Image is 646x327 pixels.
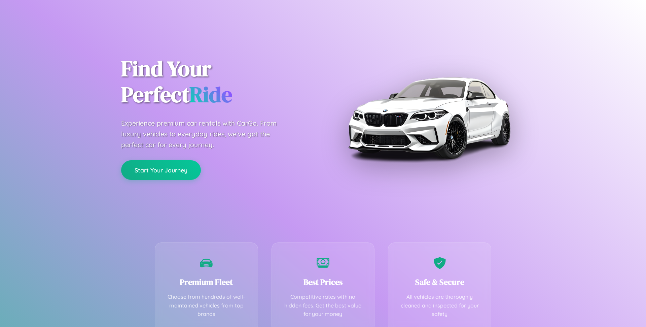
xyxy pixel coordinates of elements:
p: Experience premium car rentals with CarGo. From luxury vehicles to everyday rides, we've got the ... [121,118,289,150]
p: Competitive rates with no hidden fees. Get the best value for your money [282,293,364,319]
h3: Safe & Secure [398,276,481,288]
h3: Best Prices [282,276,364,288]
span: Ride [189,80,232,109]
h3: Premium Fleet [165,276,248,288]
button: Start Your Journey [121,160,201,180]
p: All vehicles are thoroughly cleaned and inspected for your safety [398,293,481,319]
img: Premium BMW car rental vehicle [345,34,513,202]
h1: Find Your Perfect [121,56,313,108]
p: Choose from hundreds of well-maintained vehicles from top brands [165,293,248,319]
